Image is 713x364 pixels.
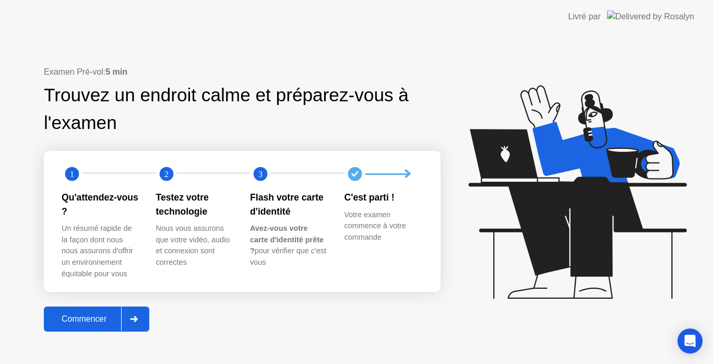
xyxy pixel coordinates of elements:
div: Livré par [568,10,601,23]
div: pour vérifier que c'est vous [250,223,328,268]
div: Votre examen commence à votre commande [344,209,422,243]
b: 5 min [105,67,127,76]
div: Un résumé rapide de la façon dont nous nous assurons d'offrir un environnement équitable pour vous [62,223,139,279]
div: Commencer [47,314,121,324]
text: 3 [258,169,263,179]
div: Open Intercom Messenger [678,328,703,354]
b: Avez-vous votre carte d'identité prête ? [250,224,324,255]
div: Nous vous assurons que votre vidéo, audio et connexion sont correctes [156,223,234,268]
div: Trouvez un endroit calme et préparez-vous à l'examen [44,81,412,137]
text: 1 [70,169,74,179]
img: Delivered by Rosalyn [607,10,694,22]
text: 2 [164,169,168,179]
button: Commencer [44,307,149,332]
div: Examen Pré-vol: [44,66,441,78]
div: C'est parti ! [344,191,422,204]
div: Flash votre carte d'identité [250,191,328,218]
div: Testez votre technologie [156,191,234,218]
div: Qu'attendez-vous ? [62,191,139,218]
